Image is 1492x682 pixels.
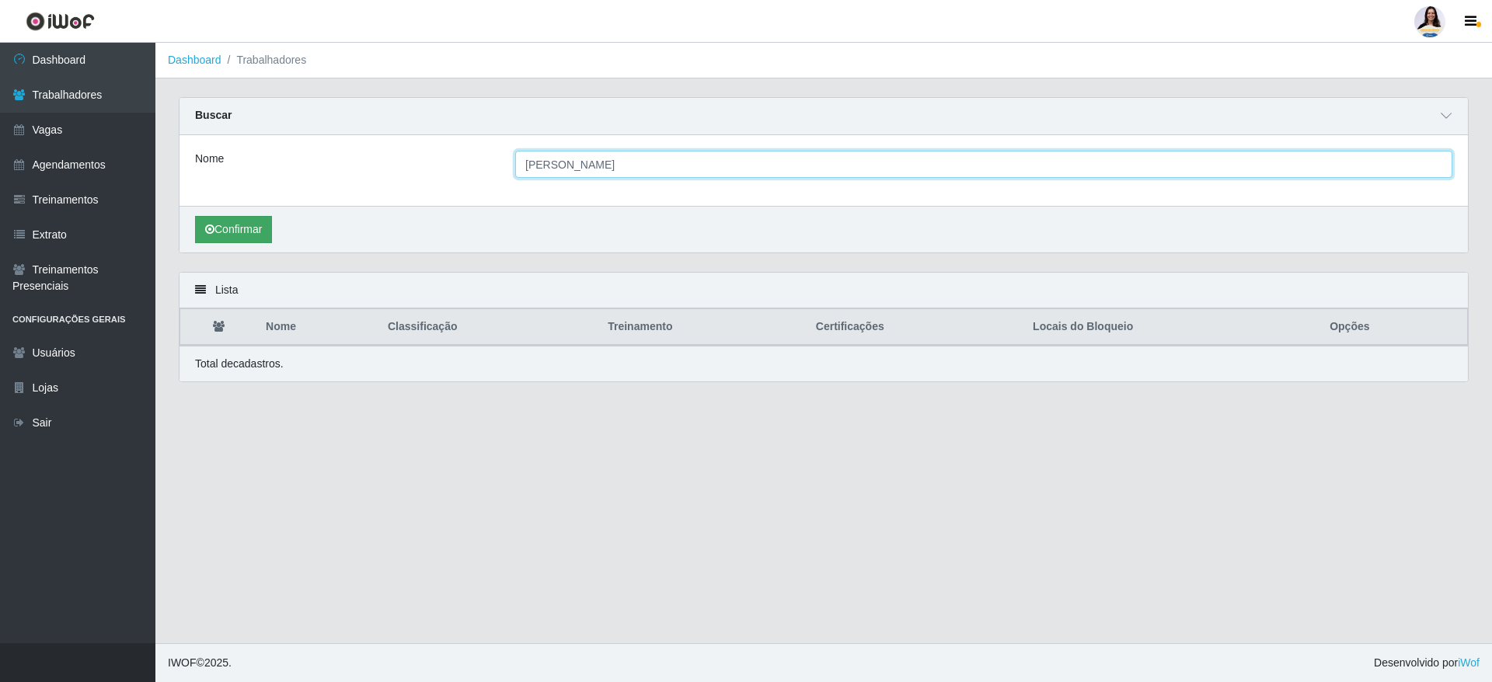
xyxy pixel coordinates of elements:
strong: Buscar [195,109,232,121]
span: Desenvolvido por [1374,655,1480,671]
nav: breadcrumb [155,43,1492,78]
a: Dashboard [168,54,221,66]
th: Certificações [807,309,1023,346]
div: Lista [180,273,1468,308]
th: Treinamento [598,309,807,346]
th: Nome [256,309,378,346]
button: Confirmar [195,216,272,243]
img: CoreUI Logo [26,12,95,31]
span: IWOF [168,656,197,669]
a: iWof [1458,656,1480,669]
p: Total de cadastros. [195,356,284,372]
input: Digite o Nome... [515,151,1452,178]
th: Classificação [378,309,598,346]
li: Trabalhadores [221,52,307,68]
th: Opções [1320,309,1467,346]
span: © 2025 . [168,655,232,671]
th: Locais do Bloqueio [1023,309,1320,346]
label: Nome [195,151,224,167]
